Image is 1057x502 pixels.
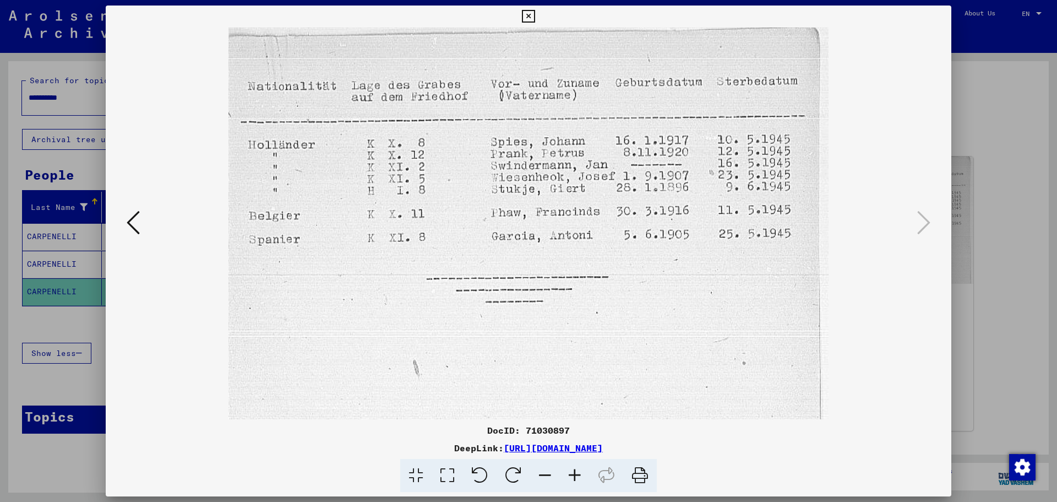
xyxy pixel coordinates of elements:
[504,442,603,454] a: [URL][DOMAIN_NAME]
[1009,454,1036,481] img: Change consent
[143,28,914,419] img: 002.jpg
[106,441,951,455] div: DeepLink:
[1009,454,1035,480] div: Change consent
[106,424,951,437] div: DocID: 71030897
